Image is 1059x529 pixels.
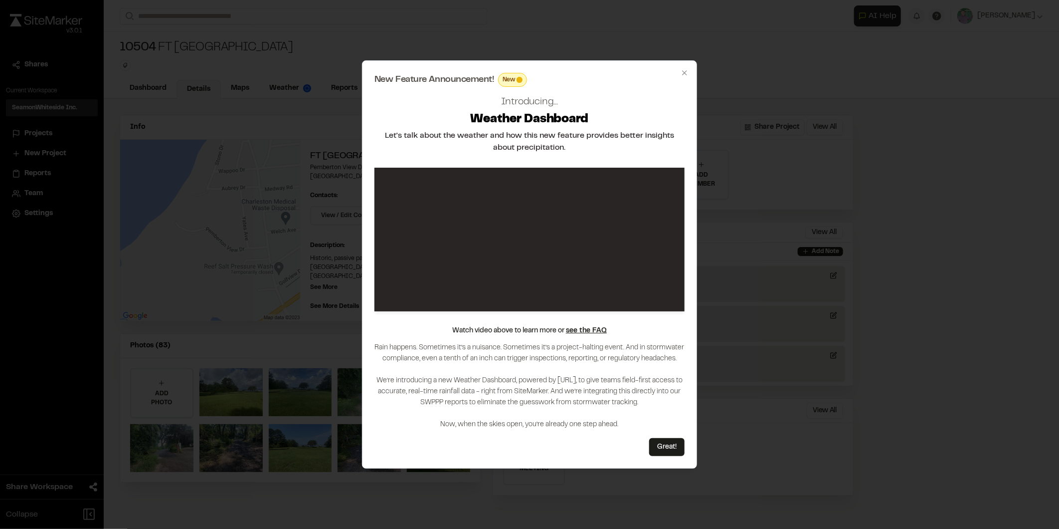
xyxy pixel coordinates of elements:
span: New Feature Announcement! [374,75,494,84]
h2: Introducing... [501,95,558,110]
a: see the FAQ [566,328,607,334]
p: Rain happens. Sometimes it’s a nuisance. Sometimes it’s a project-halting event. And in stormwate... [374,342,685,430]
h2: Let's talk about the weather and how this new feature provides better insights about precipitation. [374,130,685,154]
button: Great! [649,438,685,456]
div: This feature is brand new! Enjoy! [498,73,528,87]
span: This feature is brand new! Enjoy! [517,77,523,83]
h2: Weather Dashboard [471,112,589,128]
span: New [503,75,515,84]
p: Watch video above to learn more or [452,325,607,336]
